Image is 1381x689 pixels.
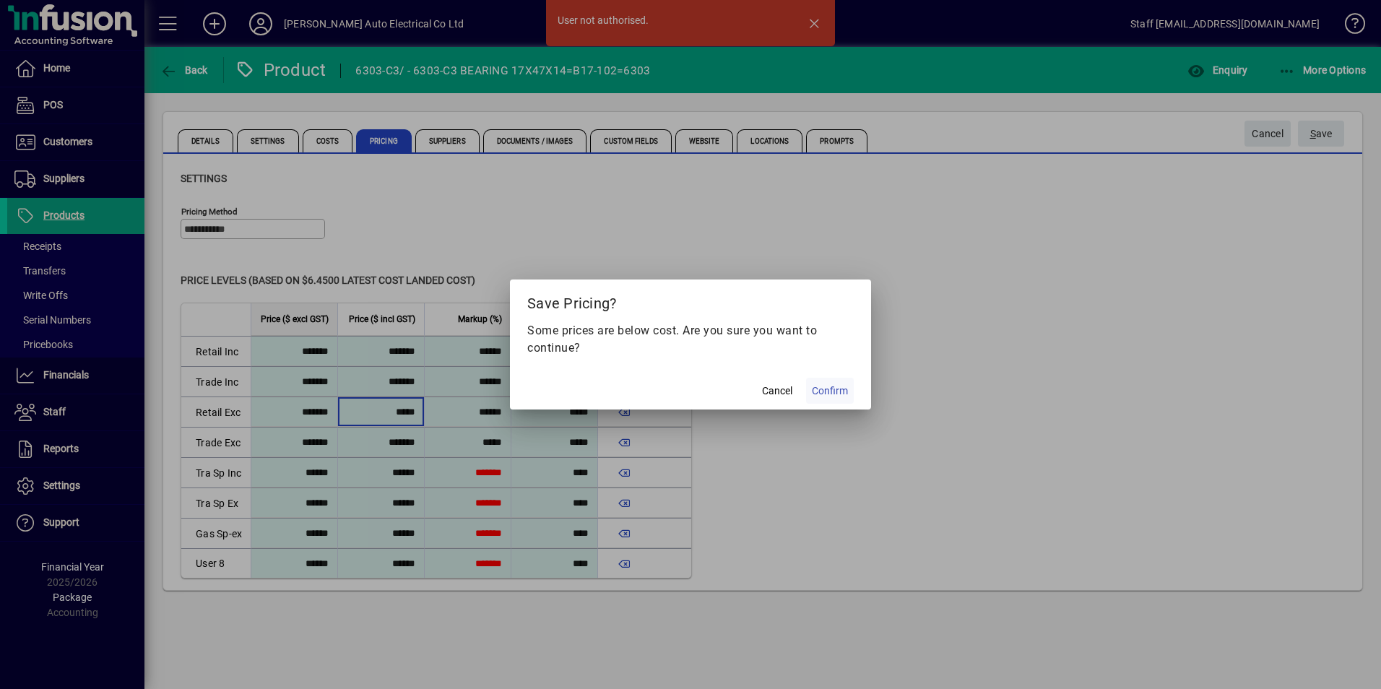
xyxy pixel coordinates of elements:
span: Cancel [762,383,792,399]
h2: Save Pricing? [510,279,871,321]
button: Cancel [754,378,800,404]
p: Some prices are below cost. Are you sure you want to continue? [527,322,854,357]
button: Confirm [806,378,854,404]
span: Confirm [812,383,848,399]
